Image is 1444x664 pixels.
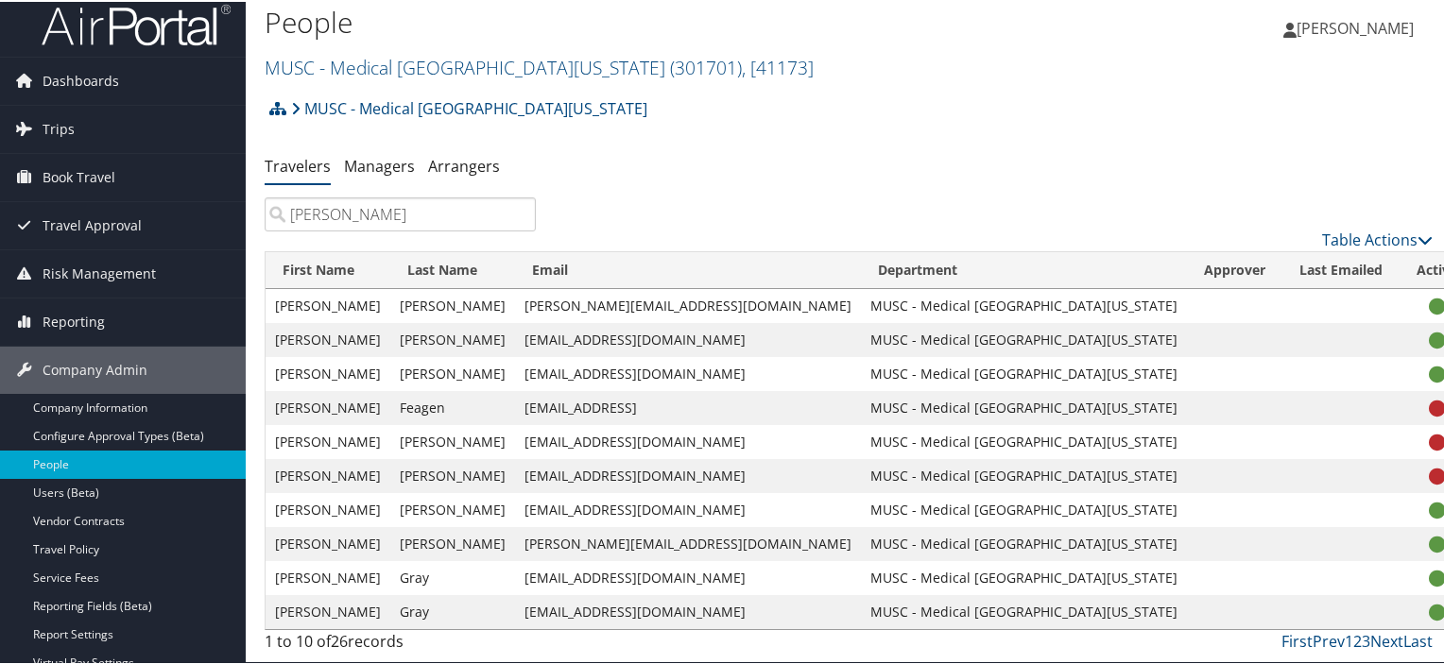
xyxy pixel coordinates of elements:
th: Approver [1187,250,1282,287]
span: 26 [331,629,348,650]
a: MUSC - Medical [GEOGRAPHIC_DATA][US_STATE] [265,53,814,78]
td: [PERSON_NAME] [390,287,515,321]
a: 2 [1353,629,1362,650]
td: [PERSON_NAME] [390,423,515,457]
td: Gray [390,593,515,627]
td: [PERSON_NAME][EMAIL_ADDRESS][DOMAIN_NAME] [515,287,861,321]
h1: People [265,1,1043,41]
td: [PERSON_NAME] [266,525,390,559]
td: MUSC - Medical [GEOGRAPHIC_DATA][US_STATE] [861,457,1187,491]
td: [EMAIL_ADDRESS][DOMAIN_NAME] [515,321,861,355]
td: MUSC - Medical [GEOGRAPHIC_DATA][US_STATE] [861,491,1187,525]
td: MUSC - Medical [GEOGRAPHIC_DATA][US_STATE] [861,321,1187,355]
span: Risk Management [43,248,156,296]
td: [PERSON_NAME] [390,355,515,389]
span: ( 301701 ) [670,53,742,78]
a: Table Actions [1322,228,1433,248]
th: Email: activate to sort column descending [515,250,861,287]
td: [EMAIL_ADDRESS][DOMAIN_NAME] [515,423,861,457]
a: Arrangers [428,154,500,175]
td: [PERSON_NAME] [266,389,390,423]
td: [EMAIL_ADDRESS][DOMAIN_NAME] [515,559,861,593]
a: Next [1370,629,1403,650]
td: [PERSON_NAME] [390,525,515,559]
a: First [1281,629,1313,650]
td: [PERSON_NAME] [266,423,390,457]
td: Feagen [390,389,515,423]
a: Last [1403,629,1433,650]
td: [PERSON_NAME] [266,457,390,491]
th: Last Emailed: activate to sort column ascending [1282,250,1400,287]
span: , [ 41173 ] [742,53,814,78]
th: First Name: activate to sort column ascending [266,250,390,287]
a: 3 [1362,629,1370,650]
td: MUSC - Medical [GEOGRAPHIC_DATA][US_STATE] [861,525,1187,559]
td: [PERSON_NAME] [390,321,515,355]
span: Travel Approval [43,200,142,247]
input: Search [265,196,536,230]
td: [PERSON_NAME] [266,559,390,593]
span: Trips [43,104,75,151]
td: MUSC - Medical [GEOGRAPHIC_DATA][US_STATE] [861,423,1187,457]
img: airportal-logo.png [42,1,231,45]
td: [EMAIL_ADDRESS][DOMAIN_NAME] [515,457,861,491]
td: [PERSON_NAME] [266,491,390,525]
td: MUSC - Medical [GEOGRAPHIC_DATA][US_STATE] [861,355,1187,389]
td: [PERSON_NAME] [266,287,390,321]
span: Company Admin [43,345,147,392]
td: [EMAIL_ADDRESS] [515,389,861,423]
td: [PERSON_NAME] [266,593,390,627]
a: MUSC - Medical [GEOGRAPHIC_DATA][US_STATE] [291,88,647,126]
a: 1 [1345,629,1353,650]
span: Reporting [43,297,105,344]
a: Travelers [265,154,331,175]
td: MUSC - Medical [GEOGRAPHIC_DATA][US_STATE] [861,389,1187,423]
td: [PERSON_NAME] [266,355,390,389]
td: [EMAIL_ADDRESS][DOMAIN_NAME] [515,491,861,525]
span: Book Travel [43,152,115,199]
td: [PERSON_NAME] [266,321,390,355]
a: Prev [1313,629,1345,650]
span: [PERSON_NAME] [1297,16,1414,37]
td: [PERSON_NAME] [390,457,515,491]
td: MUSC - Medical [GEOGRAPHIC_DATA][US_STATE] [861,593,1187,627]
td: [EMAIL_ADDRESS][DOMAIN_NAME] [515,355,861,389]
a: Managers [344,154,415,175]
div: 1 to 10 of records [265,628,536,660]
td: [PERSON_NAME] [390,491,515,525]
td: MUSC - Medical [GEOGRAPHIC_DATA][US_STATE] [861,559,1187,593]
td: [EMAIL_ADDRESS][DOMAIN_NAME] [515,593,861,627]
td: MUSC - Medical [GEOGRAPHIC_DATA][US_STATE] [861,287,1187,321]
td: Gray [390,559,515,593]
span: Dashboards [43,56,119,103]
th: Last Name: activate to sort column ascending [390,250,515,287]
th: Department: activate to sort column ascending [861,250,1187,287]
td: [PERSON_NAME][EMAIL_ADDRESS][DOMAIN_NAME] [515,525,861,559]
